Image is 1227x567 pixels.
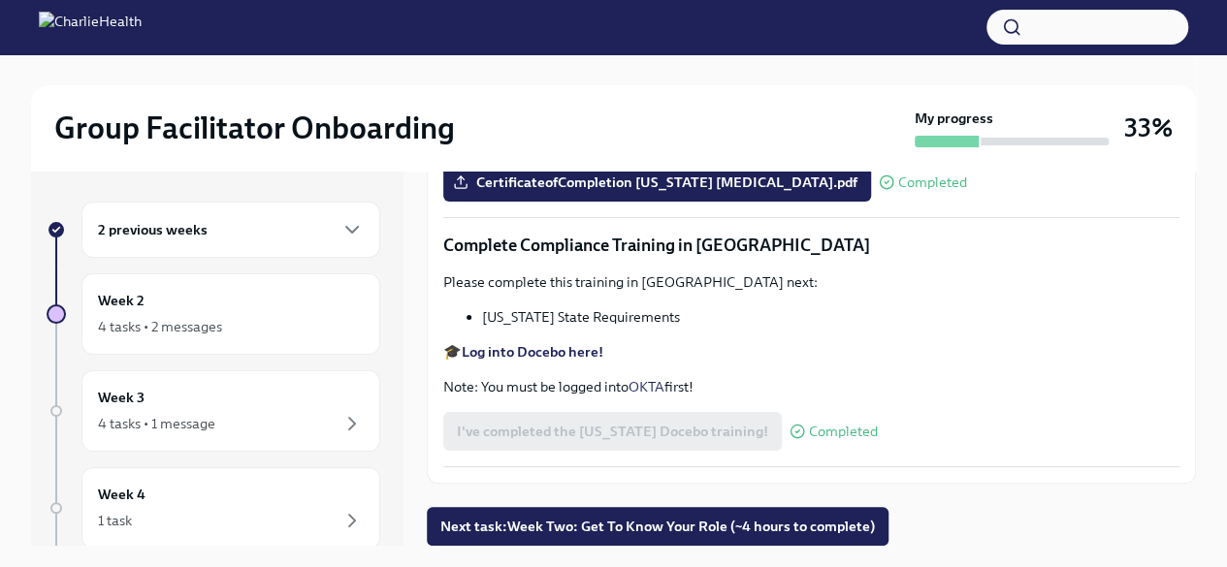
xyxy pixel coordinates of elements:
[457,173,857,192] span: CertificateofCompletion [US_STATE] [MEDICAL_DATA].pdf
[98,290,145,311] h6: Week 2
[443,342,1179,362] p: 🎓
[809,425,878,439] span: Completed
[462,343,603,361] a: Log into Docebo here!
[54,109,455,147] h2: Group Facilitator Onboarding
[443,272,1179,292] p: Please complete this training in [GEOGRAPHIC_DATA] next:
[47,370,380,452] a: Week 34 tasks • 1 message
[98,219,208,240] h6: 2 previous weeks
[443,377,1179,396] p: Note: You must be logged into first!
[629,378,664,395] a: OKTA
[898,175,967,190] span: Completed
[98,484,145,505] h6: Week 4
[98,387,145,408] h6: Week 3
[915,109,993,128] strong: My progress
[47,467,380,549] a: Week 41 task
[39,12,142,43] img: CharlieHealth
[81,202,380,258] div: 2 previous weeks
[427,507,888,546] button: Next task:Week Two: Get To Know Your Role (~4 hours to complete)
[1124,110,1173,145] h3: 33%
[98,414,215,433] div: 4 tasks • 1 message
[98,317,222,336] div: 4 tasks • 2 messages
[440,517,875,536] span: Next task : Week Two: Get To Know Your Role (~4 hours to complete)
[443,163,871,202] label: CertificateofCompletion [US_STATE] [MEDICAL_DATA].pdf
[482,307,1179,327] li: [US_STATE] State Requirements
[47,273,380,355] a: Week 24 tasks • 2 messages
[98,511,132,530] div: 1 task
[443,234,1179,257] p: Complete Compliance Training in [GEOGRAPHIC_DATA]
